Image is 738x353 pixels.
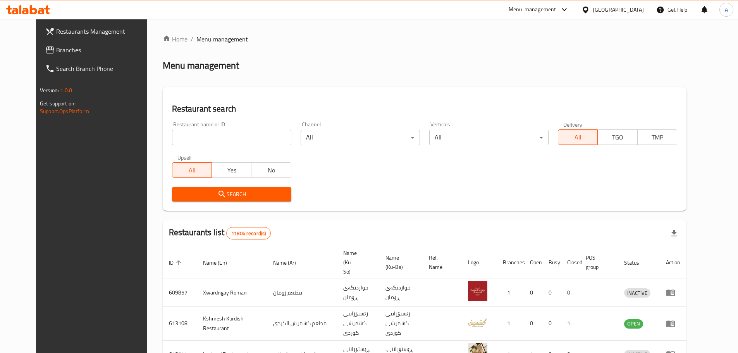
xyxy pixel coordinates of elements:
span: Search [178,189,285,199]
td: Xwardngay Roman [197,279,267,307]
span: OPEN [624,319,643,328]
h2: Menu management [163,59,239,72]
button: Search [172,187,291,201]
div: Total records count [226,227,271,239]
td: 1 [497,279,524,307]
span: Branches [56,45,153,55]
div: Menu [666,288,680,297]
span: ID [169,258,184,267]
li: / [191,34,193,44]
span: All [561,132,595,143]
span: TGO [601,132,634,143]
span: All [175,165,209,176]
div: [GEOGRAPHIC_DATA] [593,5,644,14]
th: Action [660,246,686,279]
span: Yes [215,165,248,176]
span: No [255,165,288,176]
td: 0 [561,279,580,307]
span: Search Branch Phone [56,64,153,73]
span: 11806 record(s) [227,230,270,237]
span: Status [624,258,649,267]
span: INACTIVE [624,289,650,298]
td: مطعم كشميش الكردي [267,307,337,341]
span: Restaurants Management [56,27,153,36]
span: Name (Ku-So) [343,248,370,276]
span: 1.0.0 [60,85,72,95]
a: Support.OpsPlatform [40,106,89,116]
button: TMP [637,129,677,145]
div: Menu-management [509,5,556,14]
th: Open [524,246,542,279]
img: Kshmesh Kurdish Restaurant [468,312,487,332]
span: Get support on: [40,98,76,108]
td: 0 [524,279,542,307]
label: Delivery [563,122,583,127]
span: Version: [40,85,59,95]
button: All [172,162,212,178]
span: POS group [586,253,609,272]
input: Search for restaurant name or ID.. [172,130,291,145]
div: All [301,130,420,145]
td: 613108 [163,307,197,341]
td: 609857 [163,279,197,307]
td: خواردنگەی ڕۆمان [337,279,379,307]
button: No [251,162,291,178]
img: Xwardngay Roman [468,281,487,301]
th: Logo [462,246,497,279]
td: 1 [497,307,524,341]
a: Home [163,34,188,44]
div: INACTIVE [624,288,650,298]
label: Upsell [177,155,192,160]
div: OPEN [624,319,643,329]
td: مطعم رومان [267,279,337,307]
td: 1 [561,307,580,341]
td: Kshmesh Kurdish Restaurant [197,307,267,341]
span: Name (Ar) [273,258,306,267]
div: All [429,130,549,145]
th: Busy [542,246,561,279]
td: خواردنگەی ڕۆمان [379,279,423,307]
a: Restaurants Management [39,22,159,41]
span: A [725,5,728,14]
span: Name (Ku-Ba) [385,253,413,272]
th: Closed [561,246,580,279]
button: Yes [212,162,251,178]
h2: Restaurant search [172,103,677,115]
td: 0 [524,307,542,341]
div: Menu [666,319,680,328]
span: Ref. Name [429,253,452,272]
td: 0 [542,279,561,307]
td: رێستۆرانتی کشمیشى كوردى [337,307,379,341]
span: Name (En) [203,258,237,267]
button: TGO [597,129,637,145]
span: Menu management [196,34,248,44]
nav: breadcrumb [163,34,686,44]
button: All [558,129,598,145]
td: رێستۆرانتی کشمیشى كوردى [379,307,423,341]
h2: Restaurants list [169,227,271,239]
span: TMP [641,132,674,143]
td: 0 [542,307,561,341]
div: Export file [665,224,683,243]
a: Search Branch Phone [39,59,159,78]
th: Branches [497,246,524,279]
a: Branches [39,41,159,59]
